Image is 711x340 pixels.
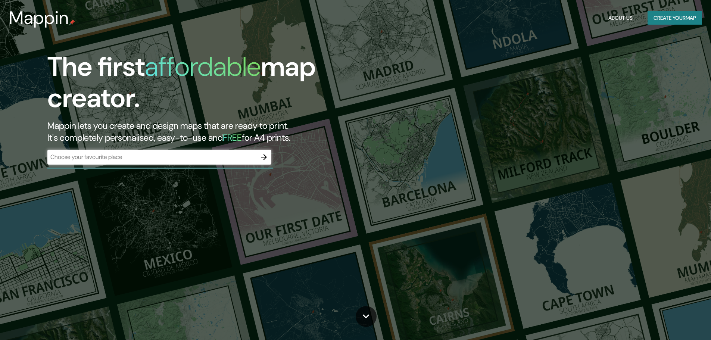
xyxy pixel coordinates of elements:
[47,153,256,161] input: Choose your favourite place
[223,132,242,143] h5: FREE
[9,7,69,28] h3: Mappin
[145,49,261,84] h1: affordable
[645,311,703,332] iframe: Help widget launcher
[47,51,403,120] h1: The first map creator.
[69,19,75,25] img: mappin-pin
[605,11,636,25] button: About Us
[648,11,702,25] button: Create yourmap
[47,120,403,144] h2: Mappin lets you create and design maps that are ready to print. It's completely personalised, eas...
